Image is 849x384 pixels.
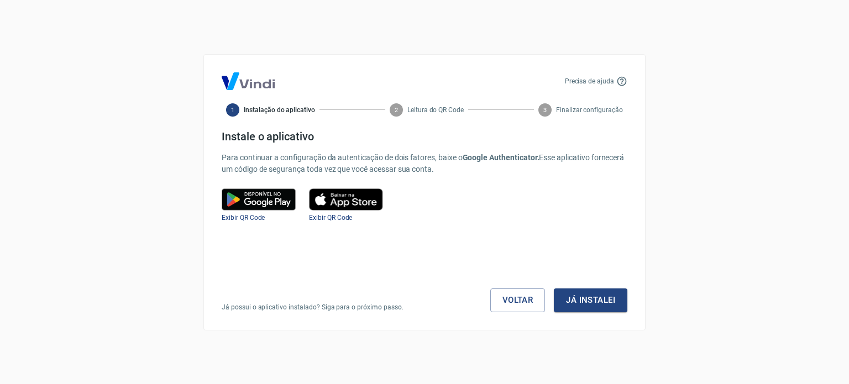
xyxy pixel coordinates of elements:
b: Google Authenticator. [463,153,539,162]
img: Logo Vind [222,72,275,90]
span: Finalizar configuração [556,105,623,115]
p: Precisa de ajuda [565,76,614,86]
img: google play [222,188,296,211]
span: Instalação do aplicativo [244,105,315,115]
text: 2 [395,106,398,113]
a: Exibir QR Code [309,214,352,222]
p: Já possui o aplicativo instalado? Siga para o próximo passo. [222,302,403,312]
a: Voltar [490,288,546,312]
span: Leitura do QR Code [407,105,464,115]
img: play [309,188,383,211]
text: 1 [231,106,234,113]
button: Já instalei [554,288,627,312]
p: Para continuar a configuração da autenticação de dois fatores, baixe o Esse aplicativo fornecerá ... [222,152,627,175]
h4: Instale o aplicativo [222,130,627,143]
text: 3 [543,106,547,113]
a: Exibir QR Code [222,214,265,222]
